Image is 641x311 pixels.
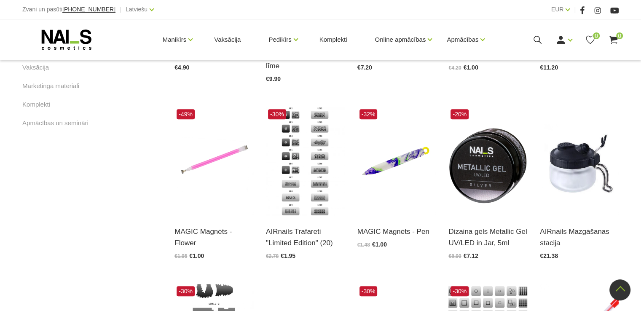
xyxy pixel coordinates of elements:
[207,19,247,60] a: Vaksācija
[177,109,195,119] span: -49%
[551,4,564,14] a: EUR
[574,4,576,15] span: |
[266,75,281,82] span: €9.90
[359,286,378,296] span: -30%
[540,252,558,259] span: €21.38
[616,32,623,39] span: 0
[357,107,436,215] img: “Kaķacs” dizaina magnēti. Dažāda veida...
[268,23,291,56] a: Pedikīrs
[120,4,121,15] span: |
[357,64,372,71] span: €7.20
[266,226,345,249] a: AIRnails Trafareti "Limited Edition" (20)
[357,242,370,248] span: €1.48
[448,107,527,215] img: Metallic Gel UV/LED ir intensīvi pigmentets metala dizaina gēls, kas palīdz radīt reljefu zīmējum...
[177,286,195,296] span: -30%
[281,252,295,259] span: €1.95
[585,35,595,45] a: 0
[22,62,49,72] a: Vaksācija
[22,99,50,110] a: Komplekti
[540,107,619,215] img: Mazgāšanas stacija aerogrāfa tīrīšanai. Nepieciešama jebkuram aerogrāfijas meistaram. Sastāv no s...
[357,226,436,237] a: MAGIC Magnēts - Pen
[447,23,478,56] a: Apmācības
[266,107,345,215] img: Description
[451,286,469,296] span: -30%
[448,65,461,71] span: €4.20
[313,19,354,60] a: Komplekti
[540,226,619,249] a: AIRnails Mazgāšanas stacija
[359,109,378,119] span: -32%
[22,81,79,91] a: Mārketinga materiāli
[464,64,478,71] span: €1.00
[174,64,189,71] span: €4.90
[62,6,115,13] a: [PHONE_NUMBER]
[540,64,558,71] span: €11.20
[372,241,387,248] span: €1.00
[22,4,115,15] div: Zvani un pasūti
[126,4,148,14] a: Latviešu
[448,253,461,259] span: €8.90
[464,252,478,259] span: €7.12
[163,23,187,56] a: Manikīrs
[174,253,187,259] span: €1.95
[375,23,426,56] a: Online apmācības
[608,35,619,45] a: 0
[268,109,286,119] span: -30%
[22,118,89,128] a: Apmācības un semināri
[448,226,527,249] a: Dizaina gēls Metallic Gel UV/LED in Jar, 5ml
[266,253,279,259] span: €2.78
[189,252,204,259] span: €1.00
[451,109,469,119] span: -20%
[174,107,253,215] img: “Kaķacs” dizaina magnēti. Dažāda veida...
[593,32,600,39] span: 0
[174,226,253,249] a: MAGIC Magnēts - Flower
